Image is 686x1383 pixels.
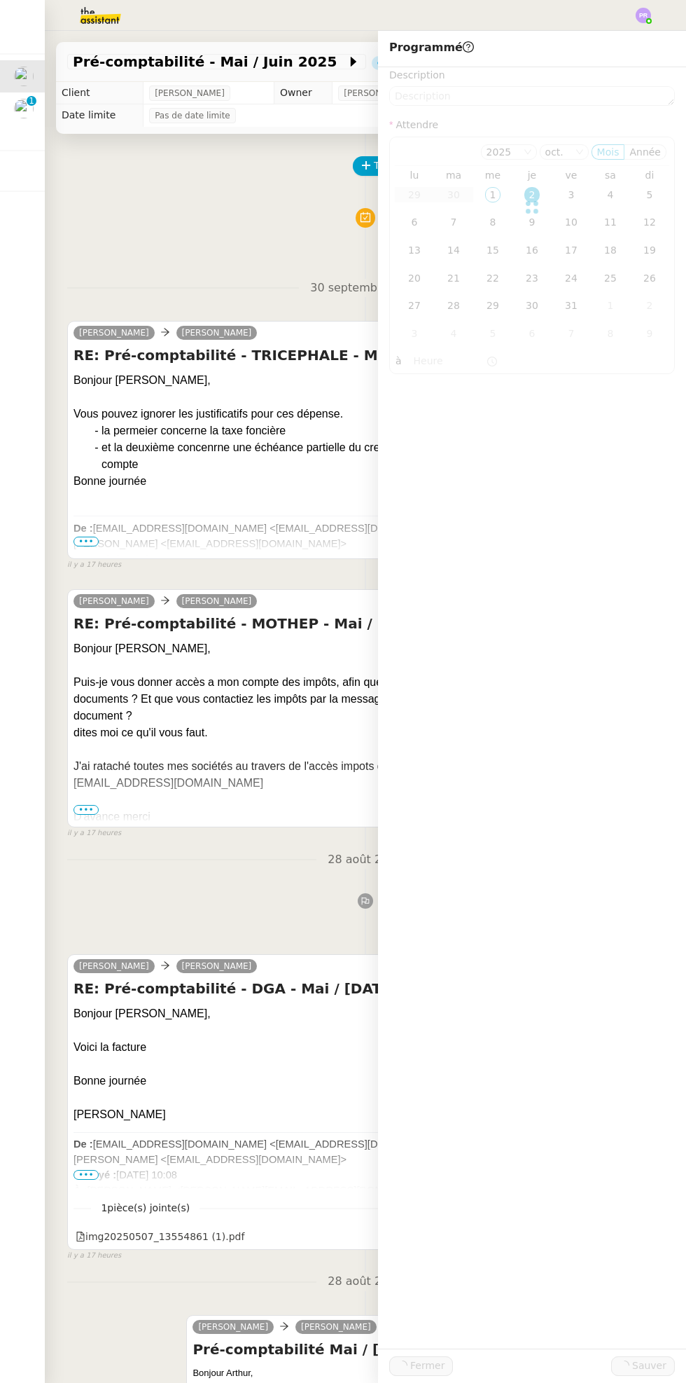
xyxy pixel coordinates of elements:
[14,67,34,86] img: users%2FME7CwGhkVpexbSaUxoFyX6OhGQk2%2Favatar%2Fe146a5d2-1708-490f-af4b-78e736222863
[316,1272,414,1291] span: 28 août 2025
[73,406,538,422] div: Vous pouvez ignorer les justificatifs pour ces dépense.
[389,41,474,54] span: Programmé
[295,1321,377,1333] a: [PERSON_NAME]
[73,724,538,741] div: dites moi ce qu'il vous faut.
[73,345,538,365] h4: RE: Pré-comptabilité - TRICEPHALE - Mai / [DATE]
[73,326,155,339] a: [PERSON_NAME]
[192,1366,657,1380] div: Bonjour Arthur﻿,
[73,1138,515,1211] font: [EMAIL_ADDRESS][DOMAIN_NAME] <[EMAIL_ADDRESS][DOMAIN_NAME]> de la part de [PERSON_NAME] <[EMAIL_A...
[636,8,651,23] img: svg
[67,827,121,839] span: il y a 17 heures
[198,1322,268,1332] span: [PERSON_NAME]
[76,1229,244,1245] div: img20250507_13554861 (1).pdf
[73,1185,87,1196] b: À :
[91,1200,199,1216] span: 1
[389,1356,453,1376] button: Fermer
[155,109,230,123] span: Pas de date limite
[73,372,538,389] div: Bonjour [PERSON_NAME],
[611,1356,675,1376] button: Sauver
[182,596,252,606] span: [PERSON_NAME]
[299,279,432,298] span: 30 septembre 2025
[182,961,252,971] span: [PERSON_NAME]
[73,674,538,724] div: Puis-je vous donner accès a mon compte des impôts, afin que vous recherchiez les documents ? Et q...
[73,758,538,792] div: J'ai rataché toutes mes sociétés au travers de l'accès impots de ma holding à l'adresse mail [EMA...
[73,1106,538,1123] div: [PERSON_NAME]
[73,809,538,825] div: D'avance merci
[73,805,99,815] span: •••
[374,158,402,174] span: Tâche
[73,614,538,633] h4: RE: Pré-comptabilité - MOTHEP - Mai / [DATE]
[73,473,538,490] div: Bonne journée
[14,99,34,118] img: users%2FfjlNmCTkLiVoA3HQjY3GA5JXGxb2%2Favatar%2Fstarofservice_97480retdsc0392.png
[29,96,34,109] p: 1
[344,86,414,100] span: [PERSON_NAME]
[274,82,332,104] td: Owner
[101,439,538,473] div: et la deuxième concenrne une échéance partielle du credit car pas assey de tréso sur le compte
[73,1073,538,1089] div: Bonne journée
[73,595,155,607] a: [PERSON_NAME]
[73,553,116,565] b: Envoyé :
[73,523,515,596] font: [EMAIL_ADDRESS][DOMAIN_NAME] <[EMAIL_ADDRESS][DOMAIN_NAME]> de la part de [PERSON_NAME] <[EMAIL_A...
[73,1039,538,1056] div: Voici la facture
[56,82,143,104] td: Client
[107,1202,190,1213] span: pièce(s) jointe(s)
[73,523,93,534] b: De :
[101,422,538,439] div: la permeier concerne la taxe foncière
[73,1138,93,1150] b: De :
[182,328,252,338] span: [PERSON_NAME]
[67,1250,121,1262] span: il y a 17 heures
[73,55,346,69] span: Pré-comptabilité - Mai / Juin 2025
[155,86,225,100] span: [PERSON_NAME]
[27,96,36,106] nz-badge-sup: 1
[67,559,121,571] span: il y a 17 heures
[73,1169,116,1181] b: Envoyé :
[73,979,538,998] h4: RE: Pré-comptabilité - DGA - Mai / [DATE]
[192,1340,657,1359] h4: Pré-comptabilité Mai / [DATE]
[353,156,411,176] button: Tâche
[316,851,414,869] span: 28 août 2025
[73,640,538,657] div: Bonjour [PERSON_NAME],
[73,1005,538,1022] div: Bonjour [PERSON_NAME],
[73,960,155,972] a: [PERSON_NAME]
[56,104,143,127] td: Date limite
[73,1170,99,1180] span: •••
[73,537,99,546] span: •••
